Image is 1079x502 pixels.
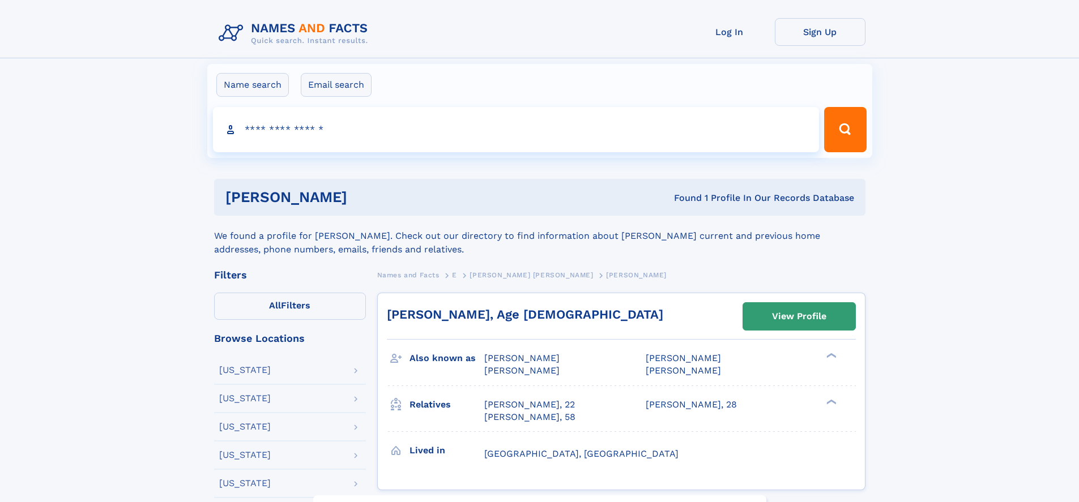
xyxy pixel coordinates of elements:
a: [PERSON_NAME], 22 [484,398,575,411]
div: Found 1 Profile In Our Records Database [510,192,854,204]
span: [PERSON_NAME] [646,353,721,363]
span: [PERSON_NAME] [PERSON_NAME] [470,271,593,279]
div: [US_STATE] [219,450,271,460]
div: Browse Locations [214,333,366,344]
a: [PERSON_NAME], 58 [484,411,575,423]
a: View Profile [743,303,855,330]
label: Filters [214,293,366,320]
button: Search Button [824,107,866,152]
span: All [269,300,281,311]
div: [US_STATE] [219,422,271,431]
label: Email search [301,73,372,97]
a: [PERSON_NAME], Age [DEMOGRAPHIC_DATA] [387,307,663,321]
a: E [452,268,457,282]
div: [US_STATE] [219,479,271,488]
input: search input [213,107,820,152]
div: [US_STATE] [219,394,271,403]
span: [PERSON_NAME] [606,271,667,279]
div: Filters [214,270,366,280]
h3: Lived in [410,441,484,460]
span: [GEOGRAPHIC_DATA], [GEOGRAPHIC_DATA] [484,448,679,459]
div: ❯ [824,398,837,405]
a: Names and Facts [377,268,440,282]
label: Name search [216,73,289,97]
a: [PERSON_NAME] [PERSON_NAME] [470,268,593,282]
span: [PERSON_NAME] [646,365,721,376]
div: ❯ [824,352,837,359]
a: Log In [684,18,775,46]
div: [US_STATE] [219,366,271,375]
h3: Also known as [410,349,484,368]
div: View Profile [772,303,826,329]
span: [PERSON_NAME] [484,353,560,363]
a: [PERSON_NAME], 28 [646,398,737,411]
h1: [PERSON_NAME] [225,190,511,204]
img: Logo Names and Facts [214,18,377,49]
a: Sign Up [775,18,865,46]
div: We found a profile for [PERSON_NAME]. Check out our directory to find information about [PERSON_N... [214,216,865,256]
span: E [452,271,457,279]
h3: Relatives [410,395,484,414]
span: [PERSON_NAME] [484,365,560,376]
